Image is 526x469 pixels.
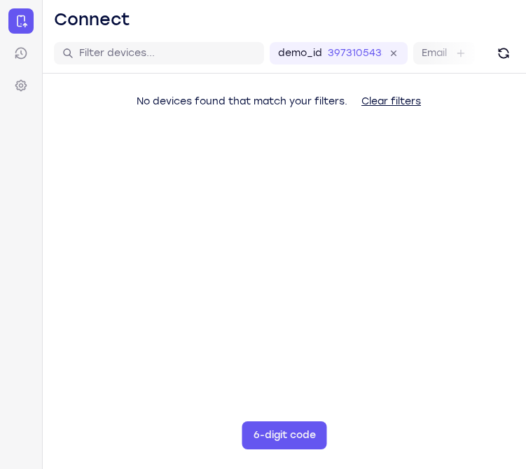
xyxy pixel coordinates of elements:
button: 6-digit code [242,421,327,449]
input: Filter devices... [79,46,256,60]
span: No devices found that match your filters. [137,95,347,107]
a: Settings [8,73,34,98]
a: Sessions [8,41,34,66]
label: Email [422,46,447,60]
button: Refresh [492,42,515,64]
label: demo_id [278,46,322,60]
button: Clear filters [350,88,432,116]
h1: Connect [54,8,130,31]
a: Connect [8,8,34,34]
